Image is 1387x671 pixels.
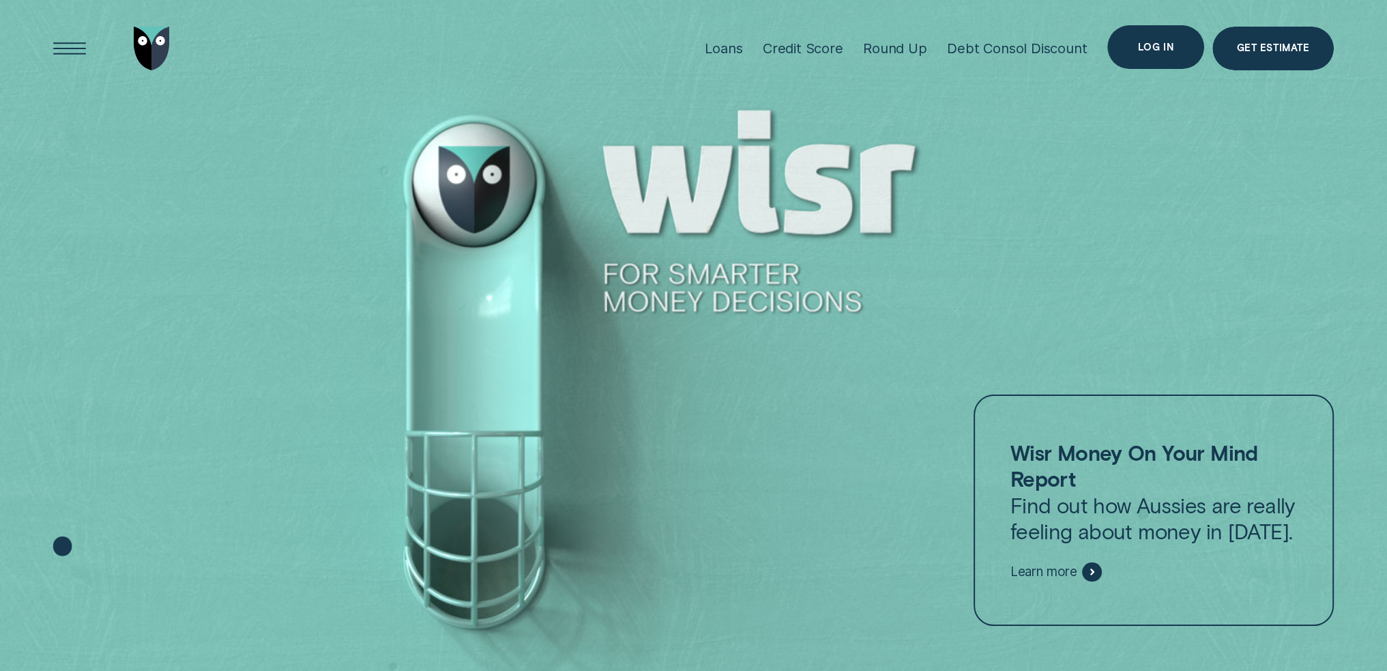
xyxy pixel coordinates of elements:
div: Credit Score [763,40,843,57]
div: Loans [705,40,742,57]
div: Round Up [863,40,926,57]
button: Open Menu [48,27,91,70]
div: Debt Consol Discount [947,40,1087,57]
strong: Wisr Money On Your Mind Report [1010,440,1258,491]
a: Get Estimate [1212,27,1334,70]
img: Wisr [134,27,170,70]
a: Wisr Money On Your Mind ReportFind out how Aussies are really feeling about money in [DATE].Learn... [974,395,1333,626]
button: Log in [1107,25,1204,69]
span: Learn more [1010,564,1077,580]
div: Log in [1138,43,1173,51]
p: Find out how Aussies are really feeling about money in [DATE]. [1010,440,1298,545]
